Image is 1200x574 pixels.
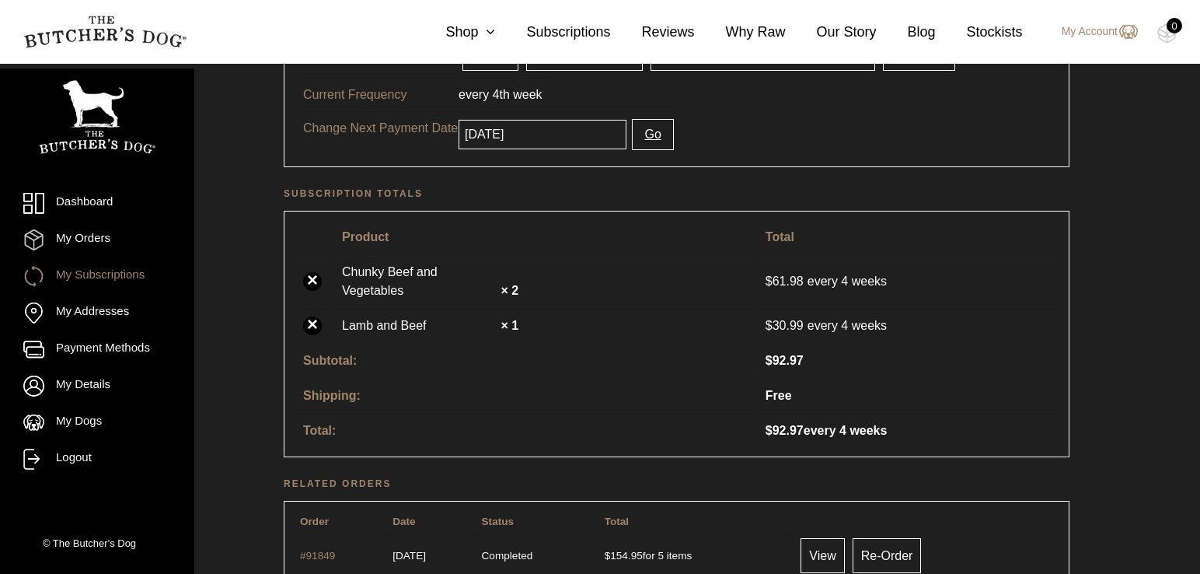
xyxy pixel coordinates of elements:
span: Date [392,516,415,527]
span: $ [766,319,773,332]
span: $ [605,550,611,562]
span: Status [482,516,515,527]
span: 154.95 [605,550,643,562]
a: My Account [1046,23,1138,41]
div: 0 [1167,18,1182,33]
span: Total [605,516,629,527]
strong: × 2 [501,284,518,297]
h2: Related orders [284,476,1069,492]
a: Chunky Beef and Vegetables [342,263,497,300]
td: every 4 weeks [756,414,1059,447]
a: Stockists [936,22,1023,43]
span: $ [766,275,773,288]
button: Go [632,119,673,150]
a: My Subscriptions [23,266,171,287]
span: Order [300,516,329,527]
img: TBD_Cart-Empty.png [1157,23,1177,44]
th: Total [756,221,1059,254]
span: every 4th [459,88,510,101]
a: Lamb and Beef [342,317,497,335]
img: TBD_Portrait_Logo_White.png [39,80,155,154]
th: Total: [294,414,755,447]
a: View [801,538,844,573]
span: $ [766,424,773,437]
p: Change Next Payment Date [303,119,459,138]
a: Shop [414,22,495,43]
h2: Subscription totals [284,186,1069,201]
a: Blog [877,22,936,43]
a: Dashboard [23,193,171,214]
a: Subscriptions [495,22,610,43]
a: My Dogs [23,412,171,433]
a: Why Raw [695,22,786,43]
td: every 4 weeks [756,255,1059,307]
a: Payment Methods [23,339,171,360]
span: $ [766,354,773,367]
span: week [513,88,542,101]
p: Current Frequency [303,86,459,104]
strong: × 1 [501,319,518,332]
th: Product [333,221,755,254]
a: Logout [23,449,171,470]
td: every 4 weeks [756,309,1059,342]
span: 92.97 [766,354,804,367]
td: Free [756,379,1059,412]
a: View order number 91849 [300,550,335,562]
a: My Orders [23,229,171,250]
span: 92.97 [766,424,804,437]
span: 61.98 [766,275,808,288]
th: Subtotal: [294,344,755,377]
a: My Details [23,376,171,397]
a: My Addresses [23,303,171,324]
a: Reviews [610,22,694,43]
a: Our Story [786,22,877,43]
a: × [303,317,322,335]
span: 30.99 [766,317,808,335]
a: Re-Order [853,538,922,573]
th: Shipping: [294,379,755,412]
a: × [303,272,322,291]
time: 1757115143 [392,550,426,562]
